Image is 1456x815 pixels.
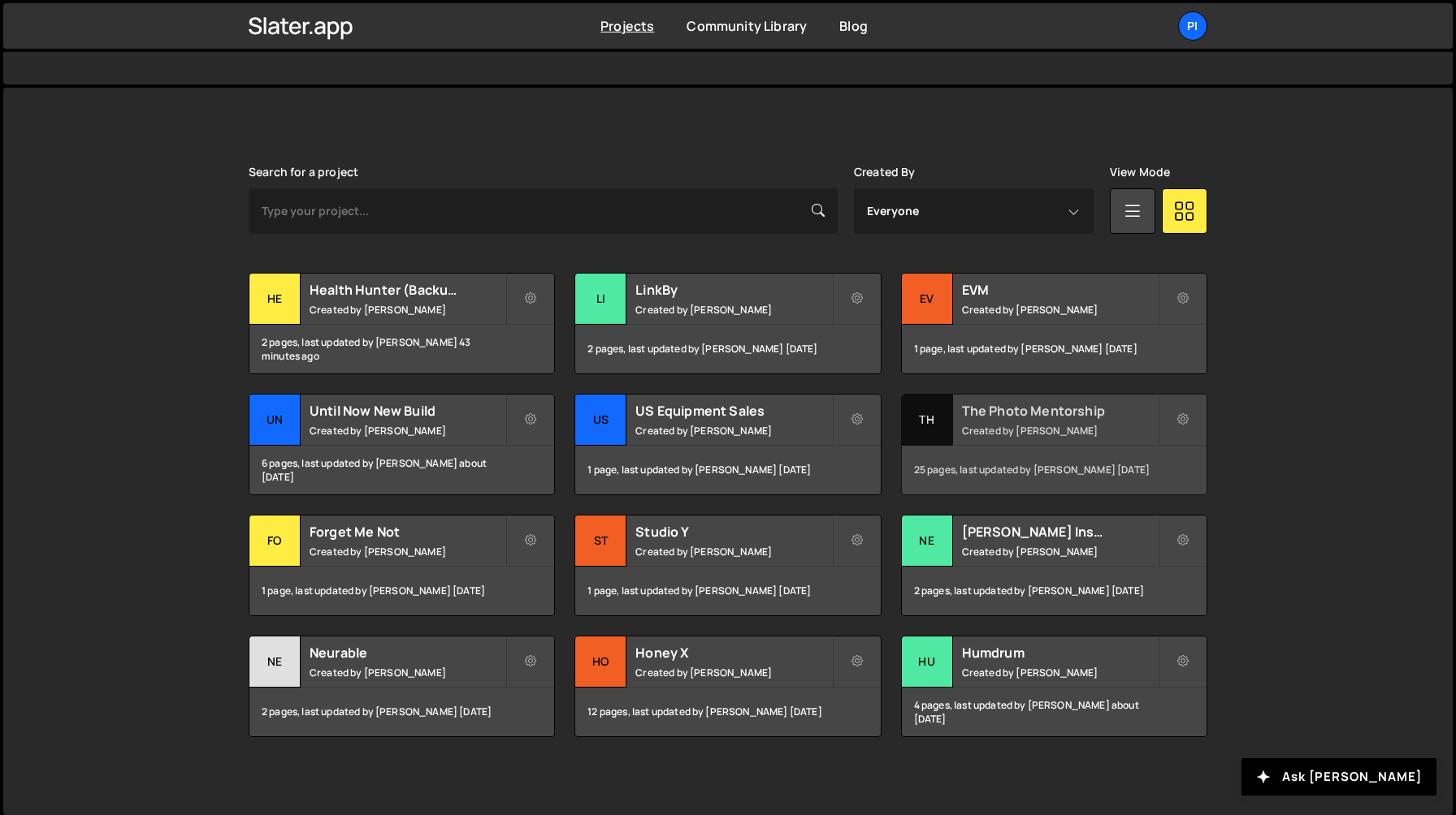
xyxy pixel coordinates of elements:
[249,325,554,373] div: 2 pages, last updated by [PERSON_NAME] 43 minutes ago
[574,515,881,616] a: St Studio Y Created by [PERSON_NAME] 1 page, last updated by [PERSON_NAME] [DATE]
[901,273,1207,374] a: EV EVM Created by [PERSON_NAME] 1 page, last updated by [PERSON_NAME] [DATE]
[962,424,1158,438] small: Created by [PERSON_NAME]
[962,523,1158,541] h2: [PERSON_NAME] Insulation
[962,545,1158,558] small: Created by [PERSON_NAME]
[575,636,626,688] div: Ho
[575,395,626,446] div: US
[310,644,505,662] h2: Neurable
[902,688,1207,736] div: 4 pages, last updated by [PERSON_NAME] about [DATE]
[962,303,1158,317] small: Created by [PERSON_NAME]
[902,274,953,325] div: EV
[249,567,554,615] div: 1 page, last updated by [PERSON_NAME] [DATE]
[310,402,505,420] h2: Until Now New Build
[902,446,1207,494] div: 25 pages, last updated by [PERSON_NAME] [DATE]
[854,166,916,179] label: Created By
[901,636,1207,737] a: Hu Humdrum Created by [PERSON_NAME] 4 pages, last updated by [PERSON_NAME] about [DATE]
[249,515,301,567] div: Fo
[575,515,626,567] div: St
[249,274,301,325] div: He
[902,636,953,688] div: Hu
[1178,11,1207,41] a: Pi
[249,394,555,495] a: Un Until Now New Build Created by [PERSON_NAME] 6 pages, last updated by [PERSON_NAME] about [DATE]
[635,402,831,420] h2: US Equipment Sales
[249,395,301,446] div: Un
[962,281,1158,299] h2: EVM
[310,523,505,541] h2: Forget Me Not
[574,394,881,495] a: US US Equipment Sales Created by [PERSON_NAME] 1 page, last updated by [PERSON_NAME] [DATE]
[1241,758,1436,796] button: Ask [PERSON_NAME]
[635,303,831,317] small: Created by [PERSON_NAME]
[902,515,953,567] div: Ne
[249,688,554,736] div: 2 pages, last updated by [PERSON_NAME] [DATE]
[962,402,1158,420] h2: The Photo Mentorship
[574,273,881,374] a: Li LinkBy Created by [PERSON_NAME] 2 pages, last updated by [PERSON_NAME] [DATE]
[249,515,555,616] a: Fo Forget Me Not Created by [PERSON_NAME] 1 page, last updated by [PERSON_NAME] [DATE]
[575,274,626,325] div: Li
[310,666,505,679] small: Created by [PERSON_NAME]
[635,424,831,438] small: Created by [PERSON_NAME]
[575,325,880,373] div: 2 pages, last updated by [PERSON_NAME] [DATE]
[902,567,1207,615] div: 2 pages, last updated by [PERSON_NAME] [DATE]
[249,446,554,494] div: 6 pages, last updated by [PERSON_NAME] about [DATE]
[635,281,831,299] h2: LinkBy
[901,515,1207,616] a: Ne [PERSON_NAME] Insulation Created by [PERSON_NAME] 2 pages, last updated by [PERSON_NAME] [DATE]
[635,545,831,558] small: Created by [PERSON_NAME]
[249,188,838,234] input: Type your project...
[839,17,868,35] a: Blog
[310,545,505,558] small: Created by [PERSON_NAME]
[635,523,831,541] h2: Studio Y
[310,424,505,438] small: Created by [PERSON_NAME]
[249,166,358,179] label: Search for a project
[901,394,1207,495] a: Th The Photo Mentorship Created by [PERSON_NAME] 25 pages, last updated by [PERSON_NAME] [DATE]
[249,636,301,688] div: Ne
[902,325,1207,373] div: 1 page, last updated by [PERSON_NAME] [DATE]
[310,281,505,299] h2: Health Hunter (Backup)
[249,273,555,374] a: He Health Hunter (Backup) Created by [PERSON_NAME] 2 pages, last updated by [PERSON_NAME] 43 minu...
[575,567,880,615] div: 1 page, last updated by [PERSON_NAME] [DATE]
[574,636,881,737] a: Ho Honey X Created by [PERSON_NAME] 12 pages, last updated by [PERSON_NAME] [DATE]
[310,303,505,317] small: Created by [PERSON_NAME]
[249,636,555,737] a: Ne Neurable Created by [PERSON_NAME] 2 pages, last updated by [PERSON_NAME] [DATE]
[687,17,807,35] a: Community Library
[635,666,831,679] small: Created by [PERSON_NAME]
[575,688,880,736] div: 12 pages, last updated by [PERSON_NAME] [DATE]
[1110,166,1170,179] label: View Mode
[902,395,953,446] div: Th
[600,17,654,35] a: Projects
[962,644,1158,662] h2: Humdrum
[962,666,1158,679] small: Created by [PERSON_NAME]
[575,446,880,494] div: 1 page, last updated by [PERSON_NAME] [DATE]
[635,644,831,662] h2: Honey X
